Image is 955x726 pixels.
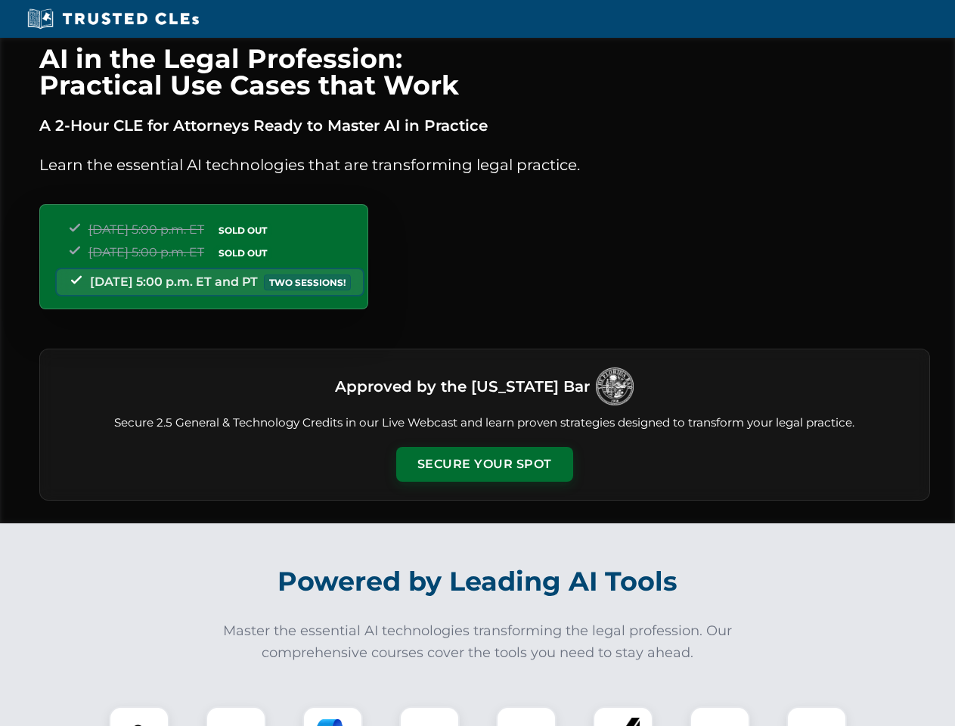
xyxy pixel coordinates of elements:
h1: AI in the Legal Profession: Practical Use Cases that Work [39,45,930,98]
p: A 2-Hour CLE for Attorneys Ready to Master AI in Practice [39,113,930,138]
img: Trusted CLEs [23,8,203,30]
p: Master the essential AI technologies transforming the legal profession. Our comprehensive courses... [213,620,743,664]
button: Secure Your Spot [396,447,573,482]
p: Secure 2.5 General & Technology Credits in our Live Webcast and learn proven strategies designed ... [58,414,911,432]
h3: Approved by the [US_STATE] Bar [335,373,590,400]
span: [DATE] 5:00 p.m. ET [88,222,204,237]
span: SOLD OUT [213,222,272,238]
span: SOLD OUT [213,245,272,261]
span: [DATE] 5:00 p.m. ET [88,245,204,259]
h2: Powered by Leading AI Tools [59,555,897,608]
p: Learn the essential AI technologies that are transforming legal practice. [39,153,930,177]
img: Logo [596,368,634,405]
